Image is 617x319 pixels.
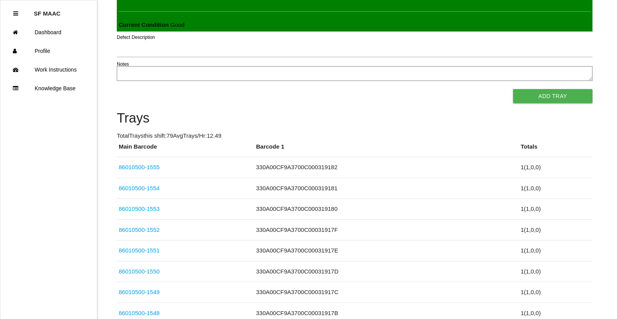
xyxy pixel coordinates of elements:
a: 86010500-1548 [119,310,160,316]
p: SF MAAC [34,4,60,17]
td: 330A00CF9A3700C000319182 [254,157,519,178]
td: 1 ( 1 , 0 , 0 ) [519,199,592,220]
td: 330A00CF9A3700C00031917D [254,261,519,282]
th: Totals [519,142,592,157]
a: 86010500-1553 [119,205,160,212]
th: Main Barcode [117,142,254,157]
label: Defect Description [117,34,155,41]
label: Notes [117,61,129,68]
div: Close [13,4,18,23]
a: 86010500-1549 [119,289,160,295]
a: 86010500-1550 [119,268,160,275]
td: 1 ( 1 , 0 , 0 ) [519,219,592,240]
button: Add Tray [513,89,592,103]
td: 1 ( 1 , 0 , 0 ) [519,157,592,178]
a: Knowledge Base [0,79,97,98]
b: Current Condition [119,21,169,28]
td: 330A00CF9A3700C00031917F [254,219,519,240]
td: 330A00CF9A3700C000319181 [254,178,519,199]
td: 1 ( 1 , 0 , 0 ) [519,240,592,261]
td: 1 ( 1 , 0 , 0 ) [519,178,592,199]
td: 330A00CF9A3700C000319180 [254,199,519,220]
a: 86010500-1552 [119,226,160,233]
td: 330A00CF9A3700C00031917C [254,282,519,303]
td: 1 ( 1 , 0 , 0 ) [519,282,592,303]
a: 86010500-1554 [119,185,160,191]
h4: Trays [117,111,592,126]
a: Profile [0,42,97,60]
a: Dashboard [0,23,97,42]
td: 330A00CF9A3700C00031917E [254,240,519,261]
th: Barcode 1 [254,142,519,157]
p: Total Trays this shift: 79 Avg Trays /Hr: 12.49 [117,131,592,140]
a: 86010500-1555 [119,164,160,170]
span: : Good [119,21,185,28]
td: 1 ( 1 , 0 , 0 ) [519,261,592,282]
a: Work Instructions [0,60,97,79]
a: 86010500-1551 [119,247,160,254]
